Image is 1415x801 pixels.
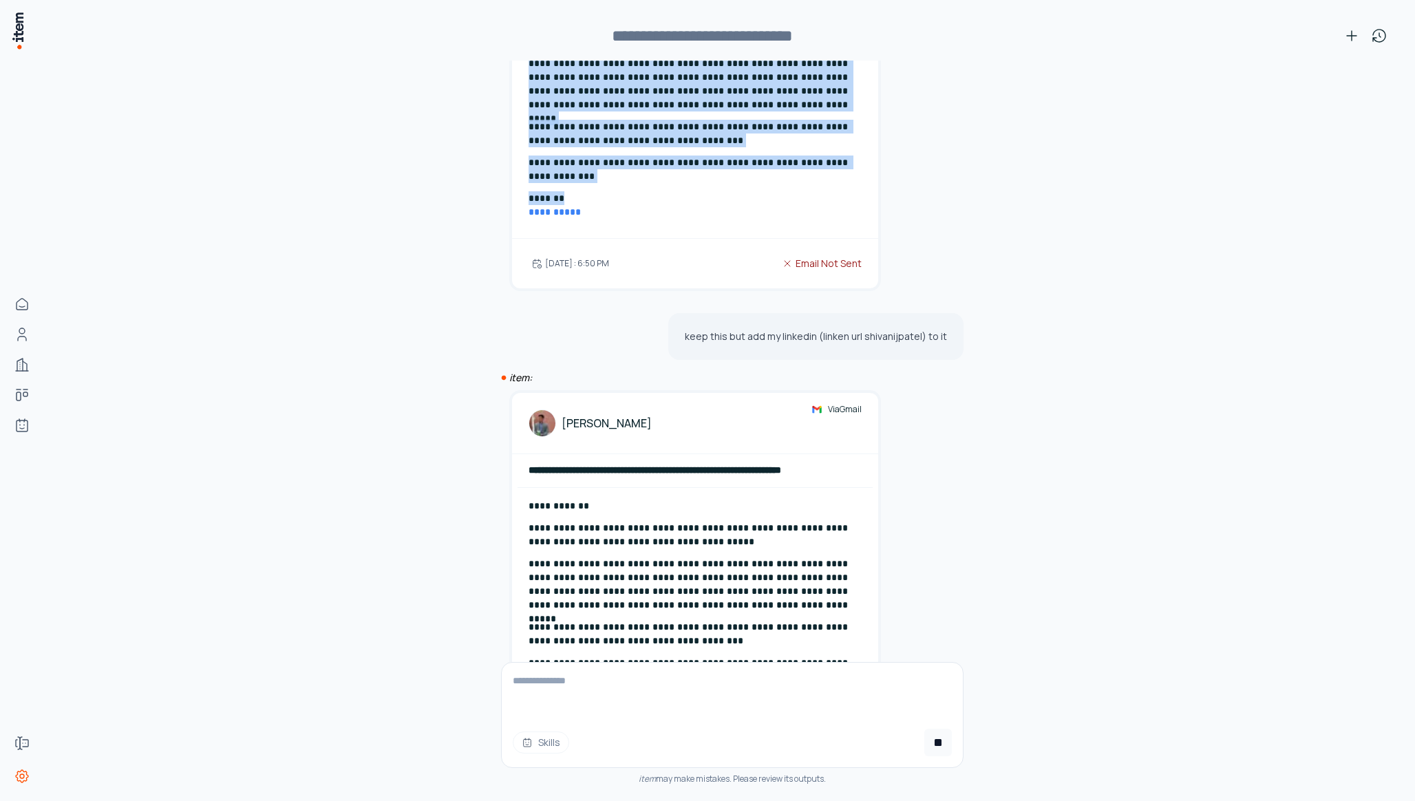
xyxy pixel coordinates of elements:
a: Companies [8,351,36,378]
button: Skills [513,731,569,754]
span: Via Gmail [828,404,862,415]
img: Charles Zhao [529,409,556,437]
i: item: [509,371,532,384]
button: View history [1365,22,1393,50]
img: Item Brain Logo [11,11,25,50]
span: Email Not Sent [796,256,862,271]
i: item [639,773,656,784]
a: Forms [8,729,36,757]
h4: [PERSON_NAME] [562,415,652,431]
span: Skills [538,736,560,749]
button: New conversation [1338,22,1365,50]
a: Agents [8,412,36,439]
img: gmail [811,404,822,415]
div: may make mistakes. Please review its outputs. [501,773,964,784]
p: keep this but add my linkedin (linken url shivanijpatel) to it [685,330,947,343]
a: deals [8,381,36,409]
a: Settings [8,762,36,790]
a: Contacts [8,321,36,348]
button: Cancel [924,729,952,756]
a: Home [8,290,36,318]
